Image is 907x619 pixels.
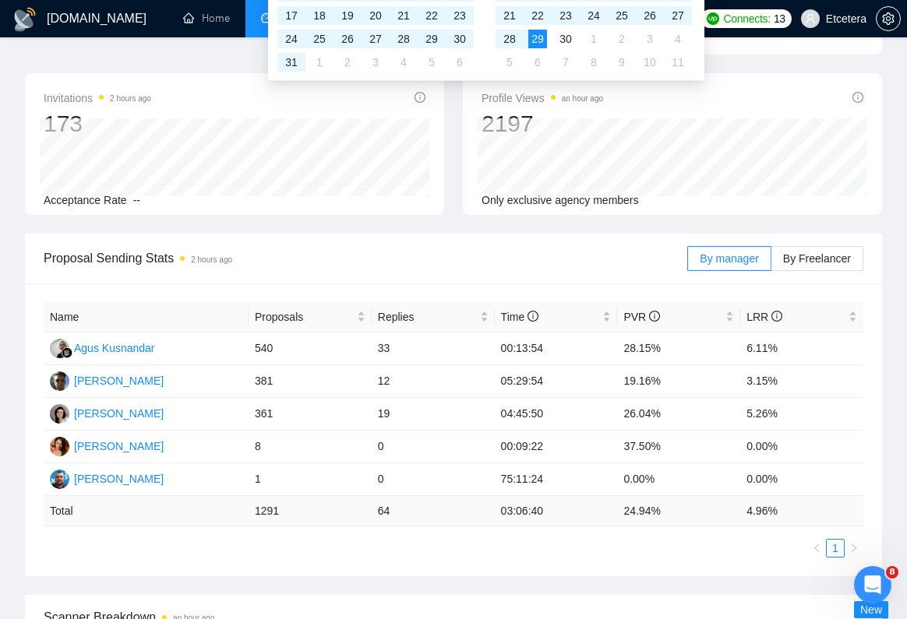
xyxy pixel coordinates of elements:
span: Time [501,311,538,323]
td: 8 [249,431,372,463]
a: 1 [827,540,844,557]
time: an hour ago [562,94,603,103]
div: 173 [44,109,151,139]
td: 64 [372,496,495,526]
td: 05:29:54 [495,365,618,398]
span: info-circle [771,311,782,322]
td: 2025-08-19 [334,4,362,27]
img: gigradar-bm.png [62,347,72,358]
td: 1 [249,463,372,496]
div: 20 [366,6,385,25]
th: Replies [372,302,495,332]
div: [PERSON_NAME] [74,470,164,487]
td: 1291 [249,496,372,526]
td: 24.94 % [617,496,740,526]
td: 2025-09-27 [664,4,692,27]
td: 2025-09-05 [418,51,446,74]
td: 19 [372,398,495,431]
span: By manager [700,252,758,265]
td: 2025-08-22 [418,4,446,27]
td: 28.15% [617,332,740,365]
span: 8 [886,566,898,579]
button: setting [876,6,901,31]
div: 18 [310,6,329,25]
span: Profile Views [482,89,603,107]
span: Acceptance Rate [44,194,127,206]
td: 540 [249,332,372,365]
td: 3.15% [740,365,863,398]
div: 31 [282,53,301,72]
td: 2025-09-24 [580,4,608,27]
td: 00:13:54 [495,332,618,365]
iframe: Intercom live chat [854,566,891,603]
span: user [805,13,816,24]
div: 29 [422,30,441,48]
div: 4 [394,53,413,72]
div: 30 [450,30,469,48]
td: 2025-09-03 [362,51,390,74]
td: 2025-10-10 [636,51,664,74]
div: 25 [310,30,329,48]
img: AP [50,371,69,391]
button: right [845,539,863,557]
td: 2025-09-28 [496,27,524,51]
div: [PERSON_NAME] [74,405,164,422]
div: 23 [450,6,469,25]
td: 0 [372,431,495,463]
th: Name [44,302,249,332]
td: 2025-10-02 [608,27,636,51]
td: 2025-08-21 [390,4,418,27]
td: 19.16% [617,365,740,398]
li: 1 [826,539,845,557]
div: 21 [500,6,519,25]
div: 29 [528,30,547,48]
span: By Freelancer [783,252,851,265]
td: 2025-10-09 [608,51,636,74]
div: 10 [641,53,659,72]
img: AK [50,339,69,358]
time: 2 hours ago [110,94,151,103]
td: 37.50% [617,431,740,463]
td: 2025-09-22 [524,4,552,27]
td: 0.00% [740,463,863,496]
div: [PERSON_NAME] [74,438,164,455]
div: 28 [500,30,519,48]
div: 3 [641,30,659,48]
img: TT [50,404,69,424]
td: 2025-08-30 [446,27,474,51]
div: 6 [528,53,547,72]
div: 22 [422,6,441,25]
span: -- [133,194,140,206]
div: 11 [669,53,687,72]
li: Previous Page [807,539,826,557]
a: setting [876,12,901,25]
td: Total [44,496,249,526]
img: SS [50,470,69,489]
td: 2025-09-29 [524,27,552,51]
span: info-circle [528,311,538,322]
div: 27 [366,30,385,48]
span: setting [877,12,900,25]
td: 2025-10-07 [552,51,580,74]
div: 24 [282,30,301,48]
span: Proposal Sending Stats [44,248,687,268]
div: 21 [394,6,413,25]
td: 2025-09-01 [305,51,334,74]
div: 17 [282,6,301,25]
div: 2 [612,30,631,48]
td: 2025-10-01 [580,27,608,51]
span: New [860,603,882,616]
td: 2025-09-30 [552,27,580,51]
span: Proposals [255,308,354,325]
li: Next Page [845,539,863,557]
div: 4 [669,30,687,48]
div: 2 [338,53,357,72]
span: right [849,543,859,553]
div: 5 [500,53,519,72]
td: 2025-09-25 [608,4,636,27]
td: 2025-10-08 [580,51,608,74]
span: Only exclusive agency members [482,194,639,206]
td: 2025-08-29 [418,27,446,51]
a: AP[PERSON_NAME] [50,374,164,386]
td: 2025-08-28 [390,27,418,51]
